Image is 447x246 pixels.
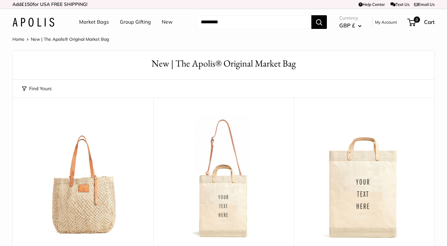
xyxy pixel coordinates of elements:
[311,15,327,29] button: Search
[160,113,288,242] img: Market Bag in Oat Strap
[120,17,151,27] a: Group Gifting
[162,17,173,27] a: New
[160,113,288,242] a: Market Bag in Oat StrapMarket Bag in Oat Strap
[300,113,428,242] a: Market Bag in OatMarket Bag in Oat
[424,19,435,25] span: Cart
[359,2,385,7] a: Help Center
[196,15,311,29] input: Search...
[339,14,362,22] span: Currency
[19,113,147,242] a: Mercado Woven in Natural | Estimated Ship: Oct. 12thMercado Woven in Natural | Estimated Ship: Oc...
[79,17,109,27] a: Market Bags
[22,57,425,70] h1: New | The Apolis® Original Market Bag
[31,36,109,42] span: New | The Apolis® Original Market Bag
[21,1,33,7] span: £150
[12,18,54,27] img: Apolis
[339,22,355,29] span: GBP £
[391,2,409,7] a: Text Us
[339,21,362,30] button: GBP £
[408,17,435,27] a: 0 Cart
[414,2,435,7] a: Email Us
[19,113,147,242] img: Mercado Woven in Natural | Estimated Ship: Oct. 12th
[414,16,420,23] span: 0
[12,36,25,42] a: Home
[12,35,109,43] nav: Breadcrumb
[375,18,397,26] a: My Account
[22,84,52,93] button: Find Yours
[300,113,428,242] img: Market Bag in Oat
